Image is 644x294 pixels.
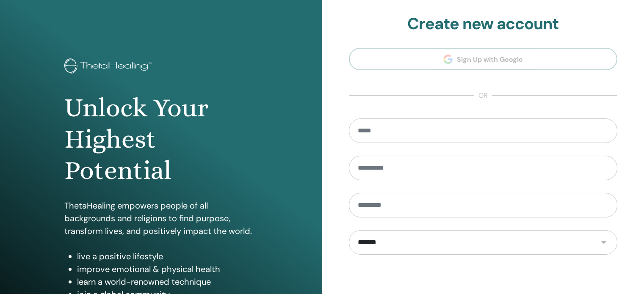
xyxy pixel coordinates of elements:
[64,199,258,237] p: ThetaHealing empowers people of all backgrounds and religions to find purpose, transform lives, a...
[474,91,492,101] span: or
[77,275,258,288] li: learn a world-renowned technique
[349,14,618,34] h2: Create new account
[77,250,258,263] li: live a positive lifestyle
[77,263,258,275] li: improve emotional & physical health
[64,92,258,187] h1: Unlock Your Highest Potential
